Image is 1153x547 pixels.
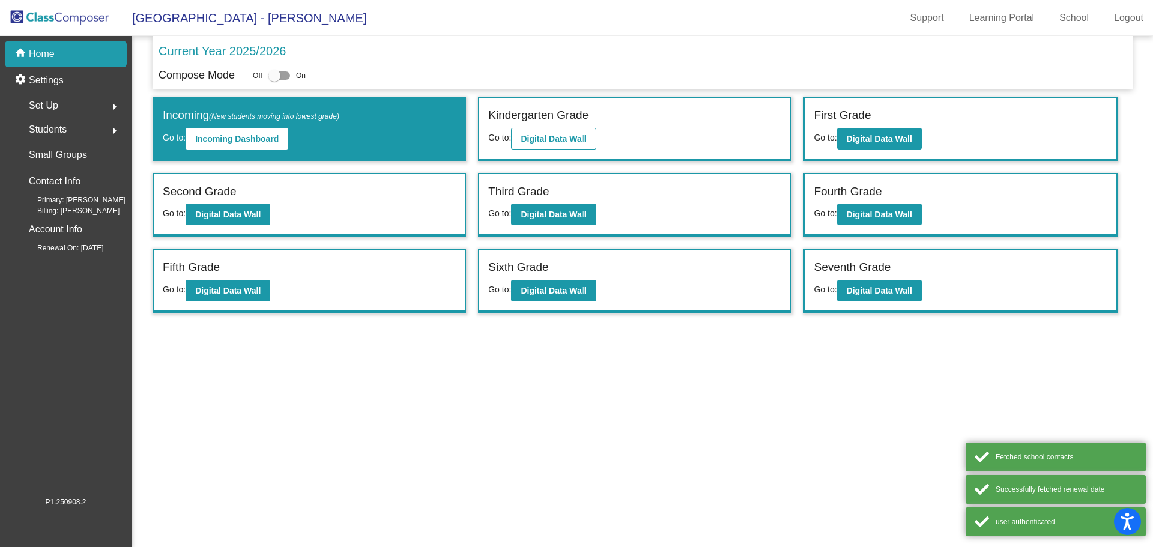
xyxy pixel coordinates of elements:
[814,208,837,218] span: Go to:
[511,280,596,301] button: Digital Data Wall
[163,107,339,124] label: Incoming
[18,205,120,216] span: Billing: [PERSON_NAME]
[159,67,235,83] p: Compose Mode
[186,280,270,301] button: Digital Data Wall
[163,259,220,276] label: Fifth Grade
[960,8,1044,28] a: Learning Portal
[186,204,270,225] button: Digital Data Wall
[814,259,891,276] label: Seventh Grade
[107,100,122,114] mat-icon: arrow_right
[18,195,126,205] span: Primary: [PERSON_NAME]
[29,97,58,114] span: Set Up
[847,210,912,219] b: Digital Data Wall
[488,107,589,124] label: Kindergarten Grade
[163,285,186,294] span: Go to:
[837,128,922,150] button: Digital Data Wall
[120,8,366,28] span: [GEOGRAPHIC_DATA] - [PERSON_NAME]
[488,285,511,294] span: Go to:
[847,286,912,295] b: Digital Data Wall
[996,484,1137,495] div: Successfully fetched renewal date
[18,243,103,253] span: Renewal On: [DATE]
[195,286,261,295] b: Digital Data Wall
[521,286,586,295] b: Digital Data Wall
[29,221,82,238] p: Account Info
[186,128,288,150] button: Incoming Dashboard
[837,204,922,225] button: Digital Data Wall
[814,107,871,124] label: First Grade
[511,204,596,225] button: Digital Data Wall
[837,280,922,301] button: Digital Data Wall
[996,516,1137,527] div: user authenticated
[29,147,87,163] p: Small Groups
[253,70,262,81] span: Off
[488,208,511,218] span: Go to:
[29,173,80,190] p: Contact Info
[996,452,1137,462] div: Fetched school contacts
[195,134,279,144] b: Incoming Dashboard
[488,259,548,276] label: Sixth Grade
[511,128,596,150] button: Digital Data Wall
[163,133,186,142] span: Go to:
[814,183,882,201] label: Fourth Grade
[1050,8,1098,28] a: School
[296,70,306,81] span: On
[521,134,586,144] b: Digital Data Wall
[163,208,186,218] span: Go to:
[29,121,67,138] span: Students
[29,73,64,88] p: Settings
[521,210,586,219] b: Digital Data Wall
[814,133,837,142] span: Go to:
[159,42,286,60] p: Current Year 2025/2026
[163,183,237,201] label: Second Grade
[1104,8,1153,28] a: Logout
[209,112,339,121] span: (New students moving into lowest grade)
[29,47,55,61] p: Home
[901,8,954,28] a: Support
[814,285,837,294] span: Go to:
[14,73,29,88] mat-icon: settings
[488,133,511,142] span: Go to:
[488,183,549,201] label: Third Grade
[847,134,912,144] b: Digital Data Wall
[14,47,29,61] mat-icon: home
[195,210,261,219] b: Digital Data Wall
[107,124,122,138] mat-icon: arrow_right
